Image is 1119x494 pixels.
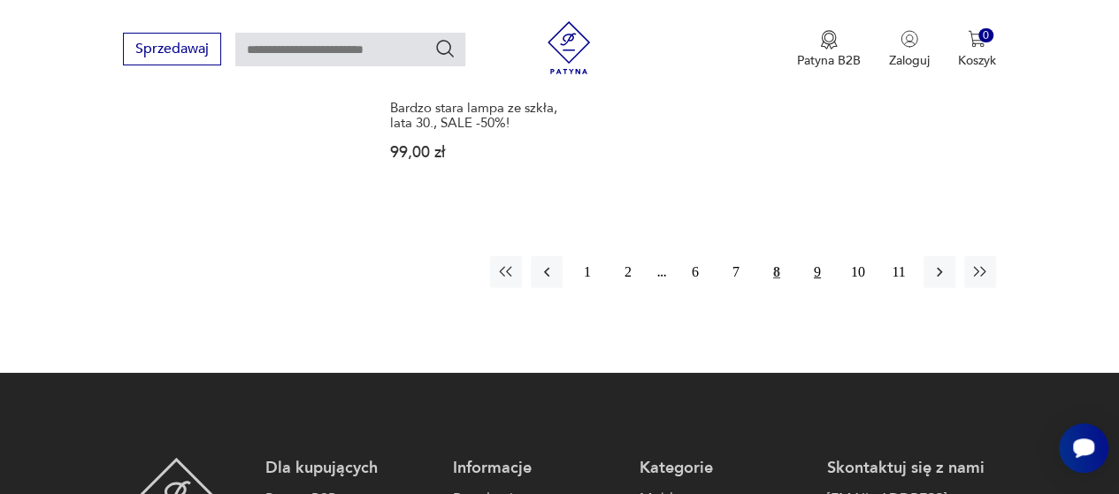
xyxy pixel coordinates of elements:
button: 9 [801,256,833,288]
p: Koszyk [958,52,996,69]
button: 8 [761,256,793,288]
button: 7 [720,256,752,288]
p: Zaloguj [889,52,930,69]
button: Patyna B2B [797,30,861,69]
button: Zaloguj [889,30,930,69]
button: Sprzedawaj [123,33,221,65]
button: 0Koszyk [958,30,996,69]
p: Informacje [453,458,622,479]
button: 1 [571,256,603,288]
a: Sprzedawaj [123,44,221,57]
button: 2 [612,256,644,288]
a: Ikona medaluPatyna B2B [797,30,861,69]
img: Ikonka użytkownika [901,30,918,48]
p: Dla kupujących [265,458,434,479]
img: Patyna - sklep z meblami i dekoracjami vintage [542,21,595,74]
p: Skontaktuj się z nami [826,458,995,479]
p: Kategorie [640,458,809,479]
h3: Bardzo stara lampa ze szkła, lata 30., SALE -50%! [390,101,567,131]
img: Ikona medalu [820,30,838,49]
button: 11 [883,256,915,288]
div: 0 [978,28,993,43]
iframe: Smartsupp widget button [1059,423,1108,473]
button: 10 [842,256,874,288]
p: 99,00 zł [390,145,567,160]
button: Szukaj [434,38,456,59]
img: Ikona koszyka [968,30,985,48]
p: Patyna B2B [797,52,861,69]
button: 6 [679,256,711,288]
